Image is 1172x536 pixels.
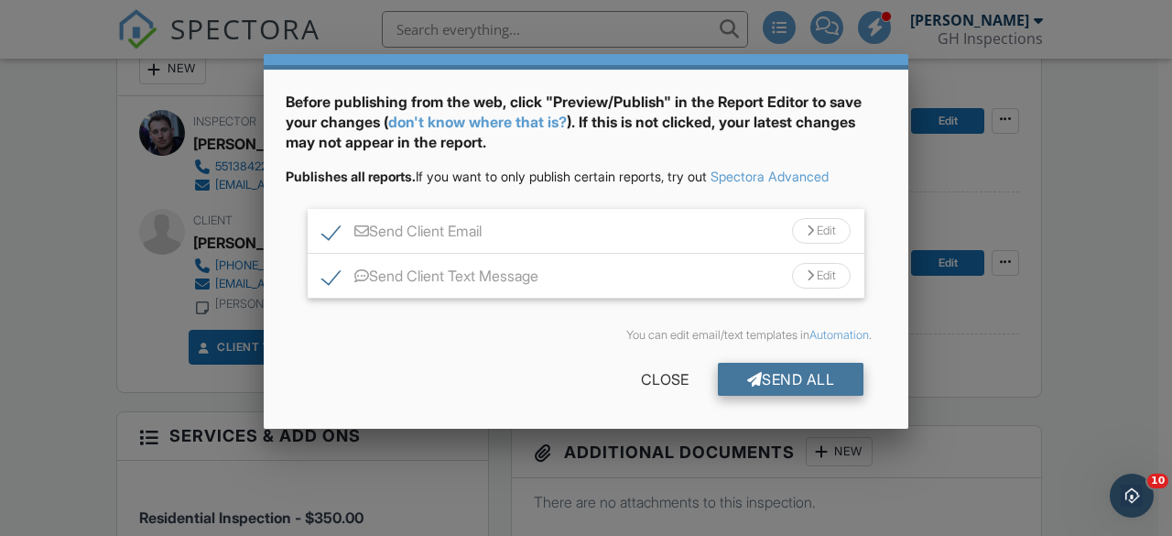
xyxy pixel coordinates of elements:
div: Close [612,363,718,396]
span: If you want to only publish certain reports, try out [286,169,707,184]
strong: Publishes all reports. [286,169,416,184]
span: 10 [1147,474,1168,488]
a: Spectora Advanced [711,169,829,184]
div: You can edit email/text templates in . [300,328,872,343]
label: Send Client Text Message [322,268,538,290]
iframe: Intercom live chat [1110,474,1154,518]
div: Send All [718,363,864,396]
a: don't know where that is? [388,113,567,131]
div: Edit [792,218,851,244]
label: Send Client Email [322,223,482,246]
div: Before publishing from the web, click "Preview/Publish" in the Report Editor to save your changes... [286,92,886,168]
a: Automation [809,328,869,342]
div: Edit [792,263,851,289]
